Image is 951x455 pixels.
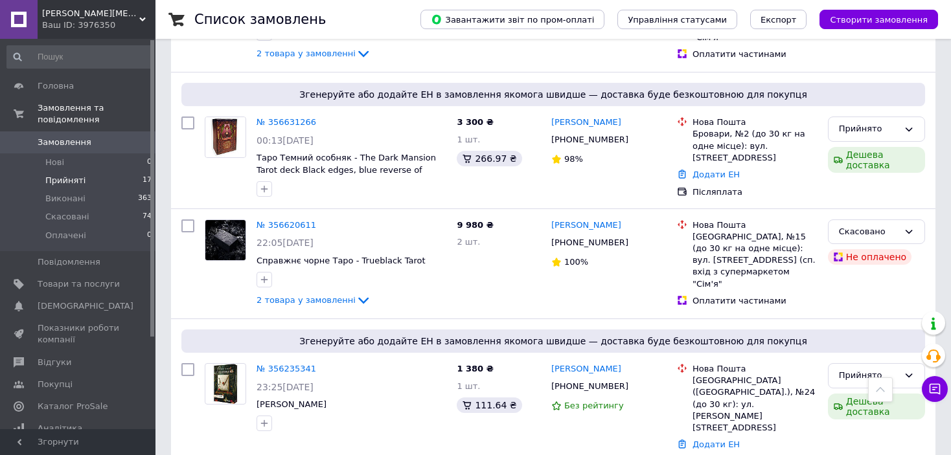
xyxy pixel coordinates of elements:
[693,363,818,375] div: Нова Пошта
[205,220,246,260] img: Фото товару
[551,363,621,375] a: [PERSON_NAME]
[828,249,911,265] div: Не оплачено
[205,219,246,261] a: Фото товару
[549,234,631,251] div: [PHONE_NUMBER]
[38,137,91,148] span: Замовлення
[257,49,356,58] span: 2 товара у замовленні
[693,231,818,290] div: [GEOGRAPHIC_DATA], №15 (до 30 кг на одне місце): вул. [STREET_ADDRESS] (сп. вхід з супермаркетом ...
[457,151,521,166] div: 266.97 ₴
[564,154,583,164] span: 98%
[549,131,631,148] div: [PHONE_NUMBER]
[830,15,928,25] span: Створити замовлення
[457,135,480,144] span: 1 шт.
[922,376,948,402] button: Чат з покупцем
[819,10,938,29] button: Створити замовлення
[38,278,120,290] span: Товари та послуги
[549,378,631,395] div: [PHONE_NUMBER]
[617,10,737,29] button: Управління статусами
[431,14,594,25] span: Завантажити звіт по пром-оплаті
[38,423,82,434] span: Аналітика
[257,256,426,265] a: Справжнє чорне Таро - Trueblack Tarot
[693,375,818,434] div: [GEOGRAPHIC_DATA] ([GEOGRAPHIC_DATA].), №24 (до 30 кг): ул. [PERSON_NAME][STREET_ADDRESS]
[257,364,316,373] a: № 356235341
[551,219,621,232] a: [PERSON_NAME]
[551,117,621,129] a: [PERSON_NAME]
[457,397,521,413] div: 111.64 ₴
[457,237,480,247] span: 2 шт.
[206,117,245,157] img: Фото товару
[457,364,493,373] span: 1 380 ₴
[45,157,64,168] span: Нові
[807,14,938,24] a: Створити замовлення
[38,102,155,126] span: Замовлення та повідомлення
[693,128,818,164] div: Бровари, №2 (до 30 кг на одне місце): вул. [STREET_ADDRESS]
[828,394,925,419] div: Дешева доставка
[693,295,818,307] div: Оплатити частинами
[257,295,371,305] a: 2 товара у замовленні
[187,88,920,101] span: Згенеруйте або додайте ЕН в замовлення якомога швидше — доставка буде безкоштовною для покупця
[828,147,925,173] div: Дешева доставка
[693,186,818,198] div: Післяплата
[257,220,316,230] a: № 356620611
[38,300,133,312] span: [DEMOGRAPHIC_DATA]
[564,401,624,410] span: Без рейтингу
[42,19,155,31] div: Ваш ID: 3976350
[38,80,74,92] span: Головна
[257,238,314,248] span: 22:05[DATE]
[457,117,493,127] span: 3 300 ₴
[45,175,86,186] span: Прийняті
[693,170,740,179] a: Додати ЕН
[693,439,740,449] a: Додати ЕН
[257,117,316,127] a: № 356631266
[138,193,152,205] span: 363
[143,211,152,223] span: 74
[38,322,120,346] span: Показники роботи компанії
[257,49,371,58] a: 2 товара у замовленні
[564,257,588,267] span: 100%
[257,153,436,186] a: Таро Темний особняк - The Dark Mansion Tarot deck Black edges, blue reverse of cards
[38,401,108,412] span: Каталог ProSale
[693,49,818,60] div: Оплатити частинами
[45,230,86,241] span: Оплачені
[147,157,152,168] span: 0
[38,379,73,390] span: Покупці
[42,8,139,19] span: Crystal Muse
[38,256,100,268] span: Повідомлення
[45,211,89,223] span: Скасовані
[194,12,326,27] h1: Список замовлень
[209,364,242,404] img: Фото товару
[45,193,86,205] span: Виконані
[257,295,356,305] span: 2 товара у замовленні
[750,10,807,29] button: Експорт
[628,15,727,25] span: Управління статусами
[205,117,246,158] a: Фото товару
[761,15,797,25] span: Експорт
[839,225,899,239] div: Скасовано
[839,369,899,383] div: Прийнято
[839,122,899,136] div: Прийнято
[457,220,493,230] span: 9 980 ₴
[457,381,480,391] span: 1 шт.
[187,335,920,348] span: Згенеруйте або додайте ЕН в замовлення якомога швидше — доставка буде безкоштовною для покупця
[147,230,152,241] span: 0
[257,135,314,146] span: 00:13[DATE]
[6,45,153,69] input: Пошук
[257,399,327,409] a: [PERSON_NAME]
[693,117,818,128] div: Нова Пошта
[693,219,818,231] div: Нова Пошта
[420,10,604,29] button: Завантажити звіт по пром-оплаті
[257,382,314,392] span: 23:25[DATE]
[205,363,246,405] a: Фото товару
[143,175,152,186] span: 17
[38,357,71,368] span: Відгуки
